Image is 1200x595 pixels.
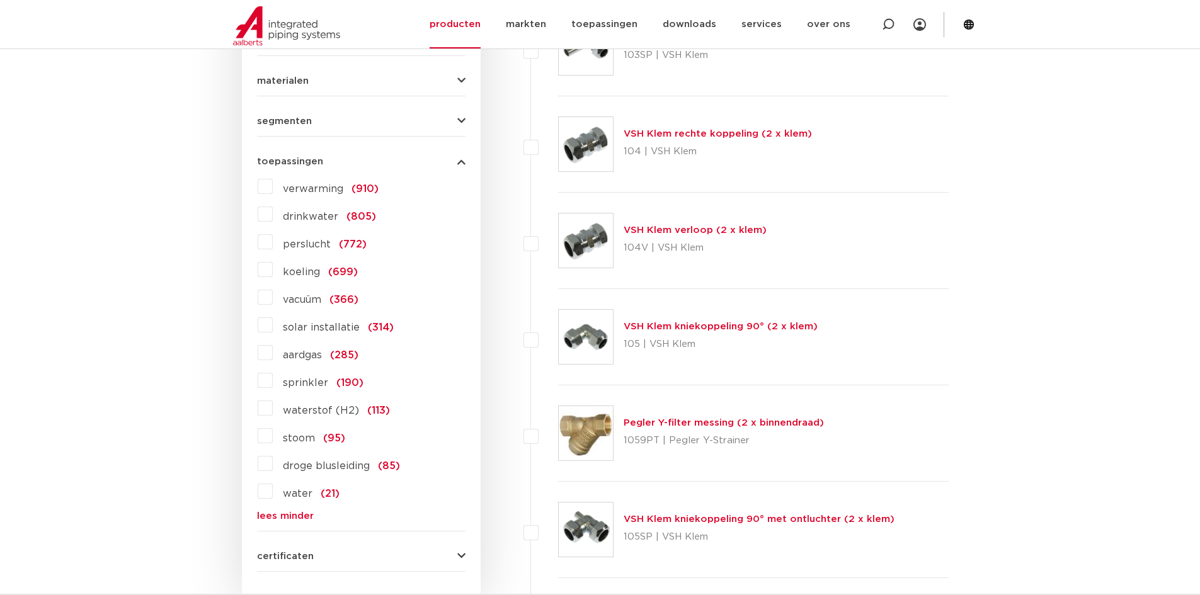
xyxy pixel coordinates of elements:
span: perslucht [283,239,331,249]
span: aardgas [283,350,322,360]
a: VSH Klem verloop (2 x klem) [624,225,767,235]
span: (113) [367,405,390,416]
img: Thumbnail for VSH Klem rechte koppeling (2 x klem) [559,117,613,171]
span: (285) [330,350,358,360]
p: 104 | VSH Klem [624,142,812,162]
img: Thumbnail for VSH Klem verloop (2 x klem) [559,213,613,268]
span: (85) [378,461,400,471]
span: droge blusleiding [283,461,370,471]
span: drinkwater [283,212,338,222]
span: stoom [283,433,315,443]
button: certificaten [257,552,466,561]
img: Thumbnail for Pegler Y-filter messing (2 x binnendraad) [559,406,613,460]
a: VSH Klem rechte koppeling (2 x klem) [624,129,812,139]
a: lees minder [257,511,466,521]
img: Thumbnail for VSH Klem kniekoppeling 90° (2 x klem) [559,310,613,364]
p: 1059PT | Pegler Y-Strainer [624,431,824,451]
button: toepassingen [257,157,466,166]
span: vacuüm [283,295,321,305]
span: (699) [328,267,358,277]
span: verwarming [283,184,343,194]
p: 103SP | VSH Klem [624,45,847,65]
span: waterstof (H2) [283,405,359,416]
a: VSH Klem kniekoppeling 90° met ontluchter (2 x klem) [624,514,894,524]
span: (910) [351,184,379,194]
span: koeling [283,267,320,277]
span: materialen [257,76,309,86]
span: (805) [346,212,376,222]
span: (314) [368,322,394,332]
img: Thumbnail for VSH Klem kniekoppeling 90° met ontluchter (2 x klem) [559,502,613,557]
span: segmenten [257,116,312,126]
button: materialen [257,76,466,86]
span: water [283,489,312,499]
a: VSH Klem kniekoppeling 90° (2 x klem) [624,322,818,331]
span: toepassingen [257,157,323,166]
a: Pegler Y-filter messing (2 x binnendraad) [624,418,824,428]
span: (21) [321,489,340,499]
span: (95) [323,433,345,443]
span: certificaten [257,552,314,561]
span: (190) [336,378,363,388]
span: sprinkler [283,378,328,388]
p: 105 | VSH Klem [624,334,818,354]
button: segmenten [257,116,466,126]
span: (772) [339,239,367,249]
p: 104V | VSH Klem [624,238,767,258]
p: 105SP | VSH Klem [624,527,894,547]
span: (366) [329,295,358,305]
span: solar installatie [283,322,360,332]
